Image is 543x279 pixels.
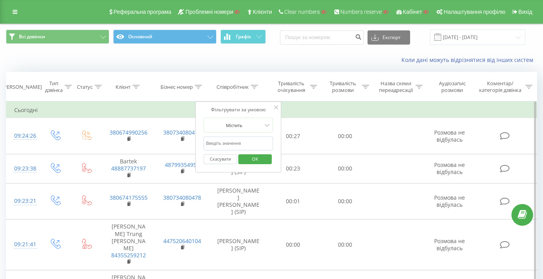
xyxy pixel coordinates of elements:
a: 380734080478 [163,194,201,201]
td: [PERSON_NAME] (SIP) [209,219,267,270]
div: [PERSON_NAME] [2,84,42,90]
button: Скасувати [203,154,237,164]
span: Розмова не відбулась [434,161,465,176]
a: 48799354951 [165,161,200,169]
a: 380674990256 [110,129,147,136]
span: Реферальна програма [114,9,172,15]
div: Статус [77,84,93,90]
div: Тривалість очікування [274,80,308,94]
td: [PERSON_NAME] Trung [PERSON_NAME] [101,219,155,270]
span: Розмова не відбулась [434,194,465,208]
input: Пошук за номером [280,30,364,45]
td: 00:27 [267,118,319,154]
span: Кабінет [403,9,422,15]
div: Бізнес номер [160,84,193,90]
a: Коли дані можуть відрізнятися вiд інших систем [401,56,537,64]
a: 380674175555 [110,194,147,201]
button: Графік [220,30,266,44]
button: Всі дзвінки [6,30,109,44]
div: Тривалість розмови [326,80,360,94]
div: Співробітник [216,84,249,90]
input: Введіть значення [203,137,273,150]
button: OK [238,154,272,164]
div: Коментар/категорія дзвінка [477,80,523,94]
a: 380734080478 [163,129,201,136]
div: Аудіозапис розмови [432,80,472,94]
button: Основний [113,30,216,44]
span: Налаштування профілю [444,9,505,15]
span: OK [244,153,266,165]
td: 00:00 [319,219,371,270]
div: 09:21:41 [14,237,32,252]
td: [PERSON_NAME] [PERSON_NAME] (SIP) [209,183,267,219]
a: 447520640104 [163,237,201,245]
div: Назва схеми переадресації [378,80,414,94]
a: 48887737197 [111,165,146,172]
div: Клієнт [116,84,131,90]
span: Вихід [519,9,532,15]
td: Bartek [101,154,155,184]
span: Numbers reserve [340,9,382,15]
span: Проблемні номери [185,9,233,15]
span: Клієнти [253,9,272,15]
div: Фільтрувати за умовою [203,106,273,114]
td: 00:00 [319,154,371,184]
td: 00:00 [267,219,319,270]
span: Розмова не відбулась [434,129,465,143]
span: Всі дзвінки [19,34,45,40]
td: 00:00 [319,118,371,154]
button: Експорт [368,30,410,45]
div: 09:23:38 [14,161,32,176]
span: Clear numbers [284,9,320,15]
span: Розмова не відбулась [434,237,465,252]
span: Графік [236,34,251,39]
td: 00:23 [267,154,319,184]
div: Тип дзвінка [45,80,63,94]
div: 09:24:26 [14,128,32,144]
td: 00:00 [319,183,371,219]
div: 09:23:21 [14,193,32,209]
a: 84355259212 [111,251,146,259]
td: 00:01 [267,183,319,219]
td: Сьогодні [6,102,537,118]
